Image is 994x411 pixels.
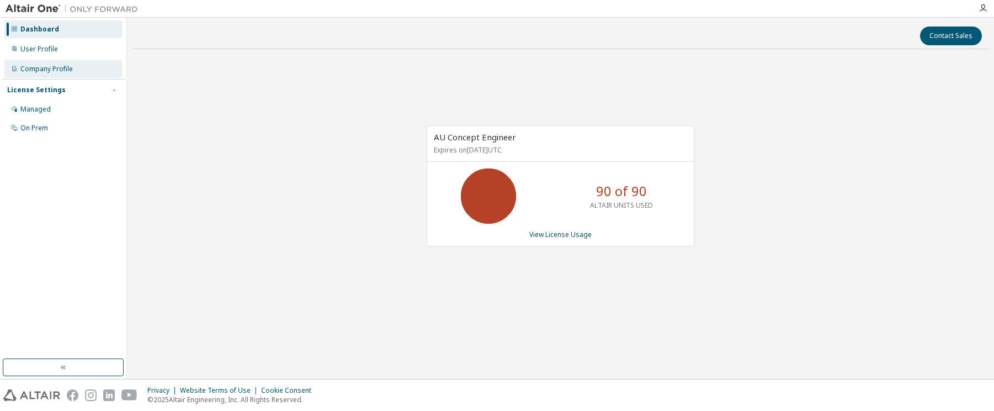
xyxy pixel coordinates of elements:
[20,124,48,133] div: On Prem
[20,25,59,34] div: Dashboard
[103,389,115,401] img: linkedin.svg
[590,201,653,210] p: ALTAIR UNITS USED
[85,389,97,401] img: instagram.svg
[434,145,684,155] p: Expires on [DATE] UTC
[261,386,318,395] div: Cookie Consent
[147,395,318,404] p: © 2025 Altair Engineering, Inc. All Rights Reserved.
[596,182,647,201] p: 90 of 90
[3,389,60,401] img: altair_logo.svg
[6,3,143,14] img: Altair One
[20,65,73,73] div: Company Profile
[147,386,180,395] div: Privacy
[121,389,137,401] img: youtube.svg
[180,386,261,395] div: Website Terms of Use
[529,230,592,239] a: View License Usage
[434,131,516,143] span: AU Concept Engineer
[67,389,78,401] img: facebook.svg
[20,105,51,114] div: Managed
[20,45,58,54] div: User Profile
[920,27,982,45] button: Contact Sales
[7,86,66,94] div: License Settings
